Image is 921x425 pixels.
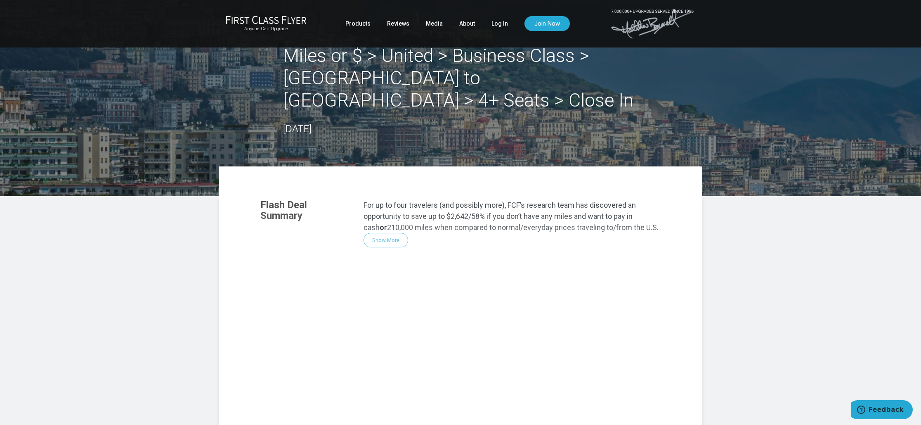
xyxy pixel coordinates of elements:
a: About [459,16,475,31]
img: First Class Flyer [226,15,307,24]
h3: Flash Deal Summary [260,199,351,221]
small: Anyone Can Upgrade [226,26,307,32]
a: Media [426,16,443,31]
a: First Class FlyerAnyone Can Upgrade [226,15,307,32]
a: Products [345,16,371,31]
h2: Miles or $ > United > Business Class > ‎[GEOGRAPHIC_DATA] to [GEOGRAPHIC_DATA] > 4+ Seats > Close In [283,45,638,112]
a: Join Now [524,16,570,31]
iframe: Opens a widget where you can find more information [851,400,913,421]
p: For up to four travelers (and possibly more), FCF’s research team has discovered an opportunity t... [364,199,661,233]
a: Reviews [387,16,409,31]
time: [DATE] [283,123,312,135]
a: Log In [491,16,508,31]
